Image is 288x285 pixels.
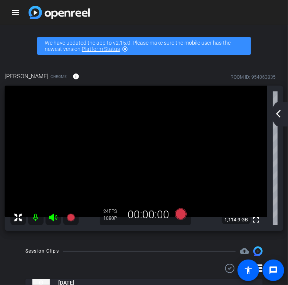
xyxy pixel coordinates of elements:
mat-icon: info [72,73,79,80]
div: ROOM ID: 954063835 [231,74,276,81]
div: Session Clips [25,247,59,255]
mat-icon: fullscreen [251,215,261,224]
img: Session clips [253,246,263,256]
mat-icon: arrow_back_ios_new [274,109,283,118]
mat-icon: accessibility [244,266,253,275]
span: Destinations for your clips [240,246,249,256]
div: 00:00:00 [123,208,175,221]
a: Platform Status [82,46,120,52]
mat-icon: message [269,266,278,275]
img: app logo [29,6,90,19]
mat-icon: menu [11,8,20,17]
span: 1,114.9 GB [222,215,251,224]
span: [PERSON_NAME] [5,72,49,81]
mat-icon: cloud_upload [240,246,249,256]
span: Chrome [51,74,67,79]
span: FPS [109,209,117,214]
div: 1080P [104,215,123,221]
div: We have updated the app to v2.15.0. Please make sure the mobile user has the newest version. [37,37,251,55]
div: 24 [104,208,123,214]
mat-icon: highlight_off [122,46,128,52]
